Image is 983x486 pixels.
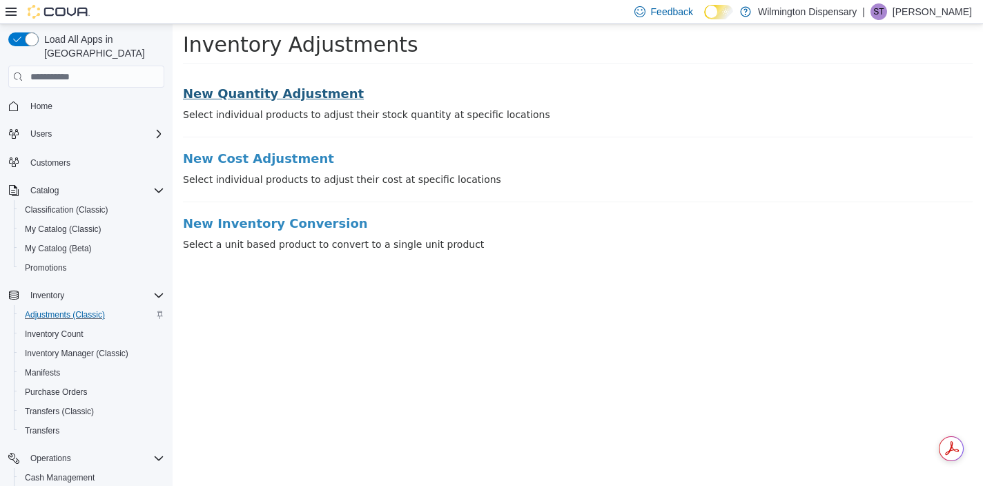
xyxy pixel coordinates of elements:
[14,258,170,278] button: Promotions
[19,307,164,323] span: Adjustments (Classic)
[19,403,164,420] span: Transfers (Classic)
[19,403,99,420] a: Transfers (Classic)
[3,152,170,172] button: Customers
[10,148,800,163] p: Select individual products to adjust their cost at specific locations
[19,345,164,362] span: Inventory Manager (Classic)
[25,182,164,199] span: Catalog
[30,290,64,301] span: Inventory
[19,202,164,218] span: Classification (Classic)
[30,453,71,464] span: Operations
[19,345,134,362] a: Inventory Manager (Classic)
[25,98,58,115] a: Home
[873,3,884,20] span: ST
[14,324,170,344] button: Inventory Count
[25,287,70,304] button: Inventory
[19,469,164,486] span: Cash Management
[3,449,170,468] button: Operations
[651,5,693,19] span: Feedback
[25,309,105,320] span: Adjustments (Classic)
[3,124,170,144] button: Users
[25,287,164,304] span: Inventory
[893,3,972,20] p: [PERSON_NAME]
[19,422,164,439] span: Transfers
[25,126,164,142] span: Users
[758,3,857,20] p: Wilmington Dispensary
[19,221,107,237] a: My Catalog (Classic)
[25,224,101,235] span: My Catalog (Classic)
[14,239,170,258] button: My Catalog (Beta)
[19,384,164,400] span: Purchase Orders
[3,286,170,305] button: Inventory
[14,402,170,421] button: Transfers (Classic)
[39,32,164,60] span: Load All Apps in [GEOGRAPHIC_DATA]
[25,126,57,142] button: Users
[28,5,90,19] img: Cova
[30,185,59,196] span: Catalog
[25,153,164,171] span: Customers
[19,326,164,342] span: Inventory Count
[30,157,70,168] span: Customers
[25,367,60,378] span: Manifests
[19,240,164,257] span: My Catalog (Beta)
[10,84,800,98] p: Select individual products to adjust their stock quantity at specific locations
[14,344,170,363] button: Inventory Manager (Classic)
[14,382,170,402] button: Purchase Orders
[25,97,164,115] span: Home
[3,96,170,116] button: Home
[14,200,170,220] button: Classification (Classic)
[19,469,100,486] a: Cash Management
[19,260,164,276] span: Promotions
[25,450,164,467] span: Operations
[25,182,64,199] button: Catalog
[30,128,52,139] span: Users
[25,425,59,436] span: Transfers
[19,240,97,257] a: My Catalog (Beta)
[10,63,800,77] a: New Quantity Adjustment
[19,221,164,237] span: My Catalog (Classic)
[25,406,94,417] span: Transfers (Classic)
[25,243,92,254] span: My Catalog (Beta)
[704,5,733,19] input: Dark Mode
[19,364,164,381] span: Manifests
[14,421,170,440] button: Transfers
[14,220,170,239] button: My Catalog (Classic)
[704,19,705,20] span: Dark Mode
[10,193,800,206] a: New Inventory Conversion
[25,329,84,340] span: Inventory Count
[14,305,170,324] button: Adjustments (Classic)
[19,364,66,381] a: Manifests
[19,307,110,323] a: Adjustments (Classic)
[870,3,887,20] div: Sydney Taylor
[14,363,170,382] button: Manifests
[25,155,76,171] a: Customers
[25,472,95,483] span: Cash Management
[10,128,800,142] a: New Cost Adjustment
[25,204,108,215] span: Classification (Classic)
[30,101,52,112] span: Home
[10,213,800,228] p: Select a unit based product to convert to a single unit product
[19,202,114,218] a: Classification (Classic)
[25,387,88,398] span: Purchase Orders
[19,384,93,400] a: Purchase Orders
[25,262,67,273] span: Promotions
[19,260,72,276] a: Promotions
[3,181,170,200] button: Catalog
[19,422,65,439] a: Transfers
[10,8,246,32] span: Inventory Adjustments
[25,450,77,467] button: Operations
[862,3,865,20] p: |
[19,326,89,342] a: Inventory Count
[25,348,128,359] span: Inventory Manager (Classic)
